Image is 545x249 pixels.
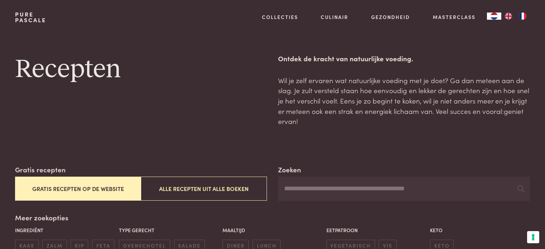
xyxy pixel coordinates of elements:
a: NL [487,13,501,20]
aside: Language selected: Nederlands [487,13,530,20]
div: Language [487,13,501,20]
a: Gezondheid [371,13,410,21]
button: Uw voorkeuren voor toestemming voor trackingtechnologieën [527,231,539,243]
label: Gratis recepten [15,164,66,175]
a: Masterclass [433,13,475,21]
p: Eetpatroon [326,226,426,234]
ul: Language list [501,13,530,20]
p: Wil je zelf ervaren wat natuurlijke voeding met je doet? Ga dan meteen aan de slag. Je zult verst... [278,75,530,126]
a: PurePascale [15,11,46,23]
a: Culinair [321,13,348,21]
p: Keto [430,226,530,234]
strong: Ontdek de kracht van natuurlijke voeding. [278,53,413,63]
a: Collecties [262,13,298,21]
label: Zoeken [278,164,301,175]
p: Ingrediënt [15,226,115,234]
button: Alle recepten uit alle boeken [141,177,267,201]
a: EN [501,13,516,20]
h1: Recepten [15,53,267,86]
p: Type gerecht [119,226,219,234]
p: Maaltijd [223,226,322,234]
button: Gratis recepten op de website [15,177,141,201]
a: FR [516,13,530,20]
